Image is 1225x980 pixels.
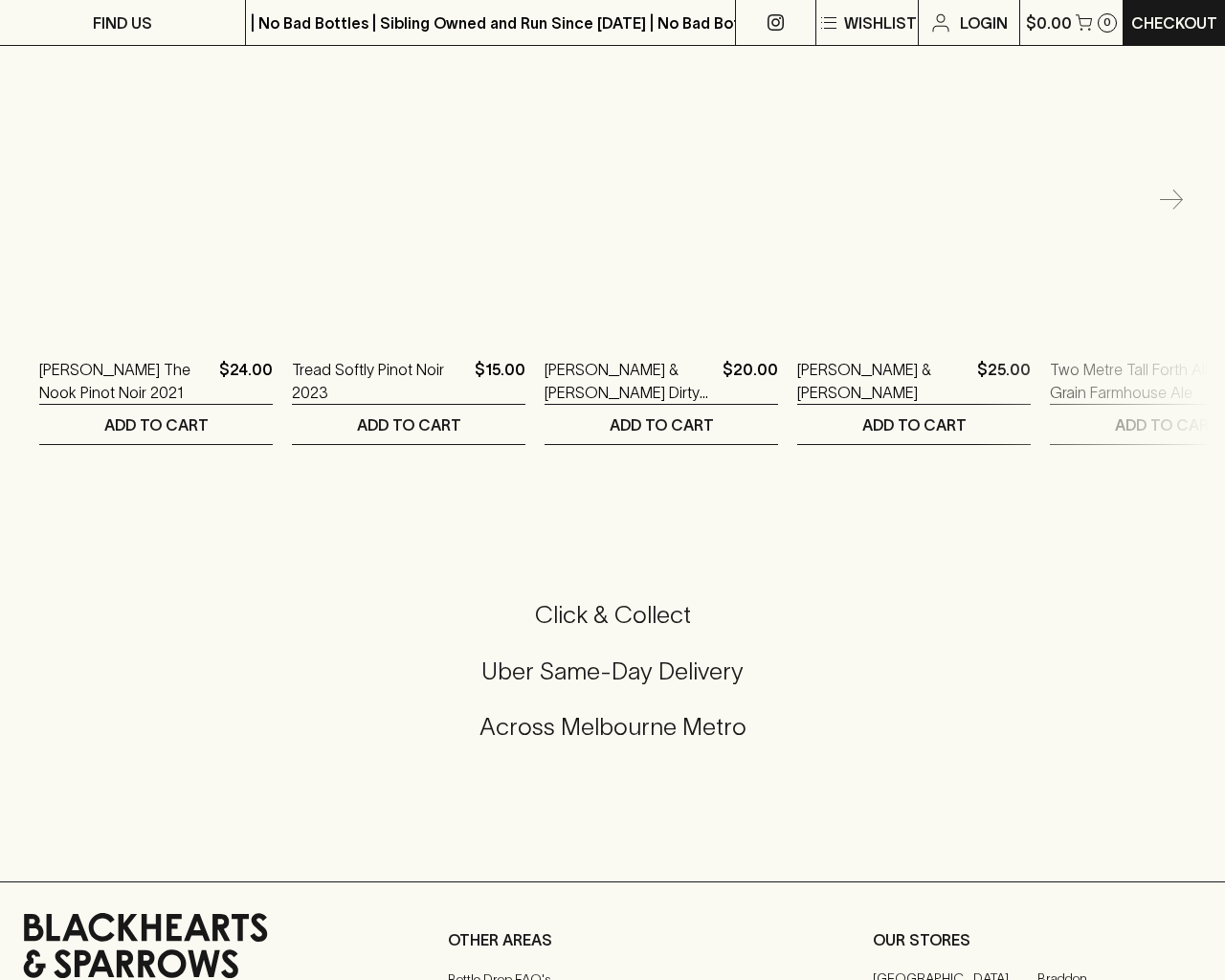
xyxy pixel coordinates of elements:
p: ADD TO CART [104,413,209,436]
a: [PERSON_NAME] & [PERSON_NAME] [797,358,969,404]
p: Checkout [1131,11,1217,34]
p: Wishlist [844,11,917,34]
p: ADD TO CART [610,413,714,436]
h5: Across Melbourne Metro [23,711,1202,743]
p: OTHER AREAS [448,928,777,951]
a: Two Metre Tall Forth All Grain Farmhouse Ale [1050,358,1224,404]
p: ADD TO CART [862,413,967,436]
p: $25.00 [977,358,1031,404]
button: ADD TO CART [545,405,778,444]
a: [PERSON_NAME] & [PERSON_NAME] Dirty Martini Cocktail [545,358,715,404]
p: $24.00 [219,358,273,404]
button: ADD TO CART [39,405,273,444]
p: ADD TO CART [357,413,461,436]
p: OUR STORES [873,928,1202,951]
div: Call to action block [23,523,1202,843]
p: FIND US [93,11,152,34]
a: Tread Softly Pinot Noir 2023 [292,358,467,404]
p: $0.00 [1026,11,1072,34]
h5: Uber Same-Day Delivery [23,656,1202,687]
a: [PERSON_NAME] The Nook Pinot Noir 2021 [39,358,212,404]
p: $20.00 [723,358,778,404]
p: 0 [1103,17,1111,28]
h5: Click & Collect [23,599,1202,631]
p: ADD TO CART [1115,413,1219,436]
p: $15.00 [475,358,525,404]
button: ADD TO CART [292,405,525,444]
p: Login [960,11,1008,34]
button: ADD TO CART [797,405,1031,444]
